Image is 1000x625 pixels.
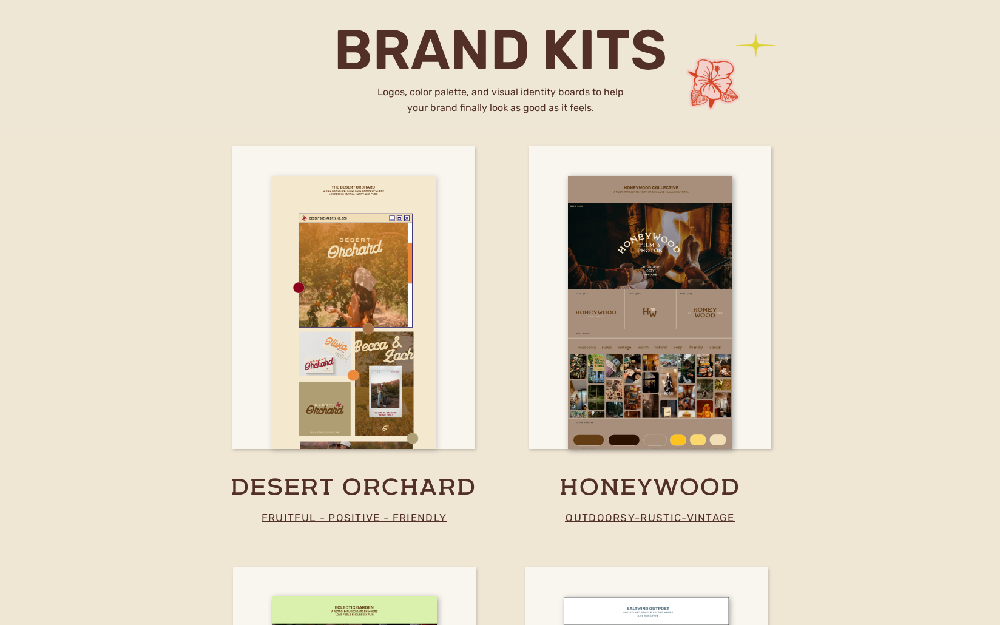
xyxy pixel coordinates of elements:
[206,473,501,504] a: desert orchard
[489,473,811,504] a: honeywood
[377,84,624,123] h2: Logos, color palette, and visual identity boards to help your brand finally look as good as it fe...
[553,508,748,526] p: outdoorsy-rustic-vintage
[311,22,689,78] h2: brand kits
[252,508,456,526] p: fruitful - positive - friendly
